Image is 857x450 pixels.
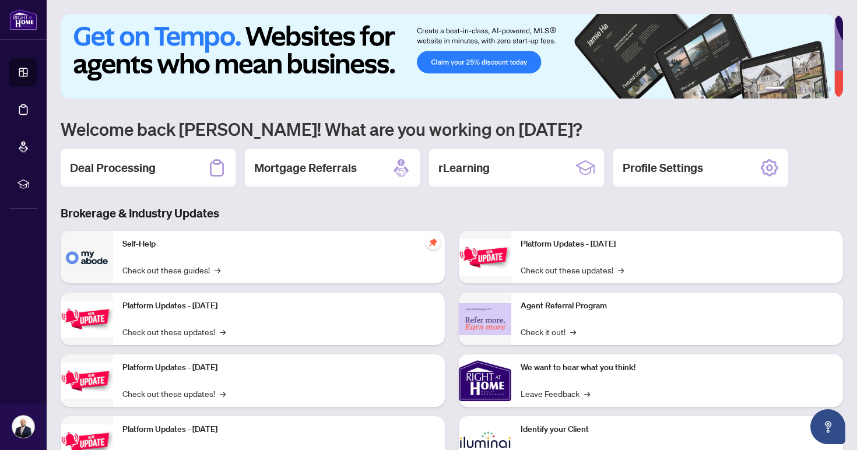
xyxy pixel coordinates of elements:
h2: rLearning [438,160,490,176]
img: Platform Updates - July 21, 2025 [61,363,113,399]
h3: Brokerage & Industry Updates [61,205,843,222]
img: We want to hear what you think! [459,354,511,407]
a: Check out these guides!→ [122,263,220,276]
p: Platform Updates - [DATE] [122,423,435,436]
img: Profile Icon [12,416,34,438]
h1: Welcome back [PERSON_NAME]! What are you working on [DATE]? [61,118,843,140]
button: 4 [808,87,813,92]
button: 6 [827,87,831,92]
p: Identify your Client [521,423,834,436]
button: 3 [799,87,803,92]
p: Self-Help [122,238,435,251]
img: Platform Updates - September 16, 2025 [61,301,113,337]
a: Check out these updates!→ [521,263,624,276]
img: Slide 0 [61,14,834,99]
img: Agent Referral Program [459,303,511,335]
span: → [215,263,220,276]
h2: Mortgage Referrals [254,160,357,176]
span: → [584,387,590,400]
span: → [618,263,624,276]
a: Check it out!→ [521,325,576,338]
span: → [220,325,226,338]
img: Self-Help [61,231,113,283]
p: Platform Updates - [DATE] [521,238,834,251]
button: 5 [817,87,822,92]
a: Leave Feedback→ [521,387,590,400]
button: Open asap [810,409,845,444]
p: We want to hear what you think! [521,361,834,374]
span: → [220,387,226,400]
p: Agent Referral Program [521,300,834,312]
p: Platform Updates - [DATE] [122,300,435,312]
img: logo [9,9,37,30]
p: Platform Updates - [DATE] [122,361,435,374]
span: → [570,325,576,338]
button: 1 [766,87,785,92]
span: pushpin [426,235,440,249]
button: 2 [789,87,794,92]
img: Platform Updates - June 23, 2025 [459,239,511,276]
a: Check out these updates!→ [122,325,226,338]
h2: Profile Settings [623,160,703,176]
a: Check out these updates!→ [122,387,226,400]
h2: Deal Processing [70,160,156,176]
